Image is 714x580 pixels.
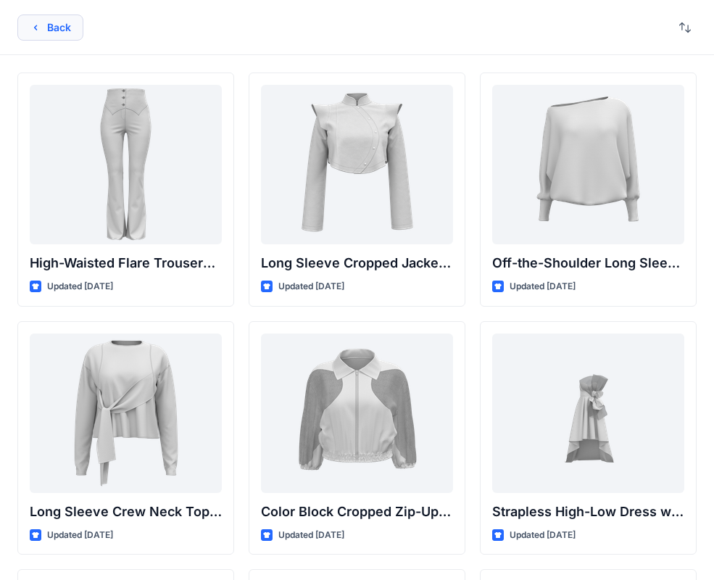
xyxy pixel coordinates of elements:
[261,502,453,522] p: Color Block Cropped Zip-Up Jacket with Sheer Sleeves
[17,14,83,41] button: Back
[30,253,222,273] p: High-Waisted Flare Trousers with Button Detail
[278,279,344,294] p: Updated [DATE]
[261,85,453,244] a: Long Sleeve Cropped Jacket with Mandarin Collar and Shoulder Detail
[510,279,576,294] p: Updated [DATE]
[510,528,576,543] p: Updated [DATE]
[30,502,222,522] p: Long Sleeve Crew Neck Top with Asymmetrical Tie Detail
[30,85,222,244] a: High-Waisted Flare Trousers with Button Detail
[261,333,453,493] a: Color Block Cropped Zip-Up Jacket with Sheer Sleeves
[261,253,453,273] p: Long Sleeve Cropped Jacket with Mandarin Collar and Shoulder Detail
[47,279,113,294] p: Updated [DATE]
[30,333,222,493] a: Long Sleeve Crew Neck Top with Asymmetrical Tie Detail
[492,333,684,493] a: Strapless High-Low Dress with Side Bow Detail
[278,528,344,543] p: Updated [DATE]
[492,502,684,522] p: Strapless High-Low Dress with Side Bow Detail
[492,253,684,273] p: Off-the-Shoulder Long Sleeve Top
[47,528,113,543] p: Updated [DATE]
[492,85,684,244] a: Off-the-Shoulder Long Sleeve Top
